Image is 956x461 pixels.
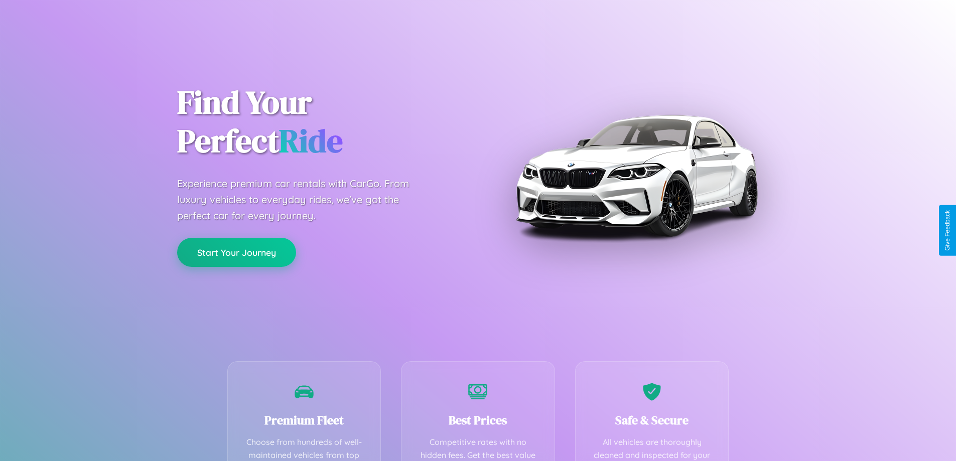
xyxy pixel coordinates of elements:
img: Premium BMW car rental vehicle [511,50,762,301]
div: Give Feedback [944,210,951,251]
h1: Find Your Perfect [177,83,463,161]
h3: Best Prices [417,412,539,428]
h3: Safe & Secure [591,412,714,428]
button: Start Your Journey [177,238,296,267]
h3: Premium Fleet [243,412,366,428]
span: Ride [279,119,343,163]
p: Experience premium car rentals with CarGo. From luxury vehicles to everyday rides, we've got the ... [177,176,428,224]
